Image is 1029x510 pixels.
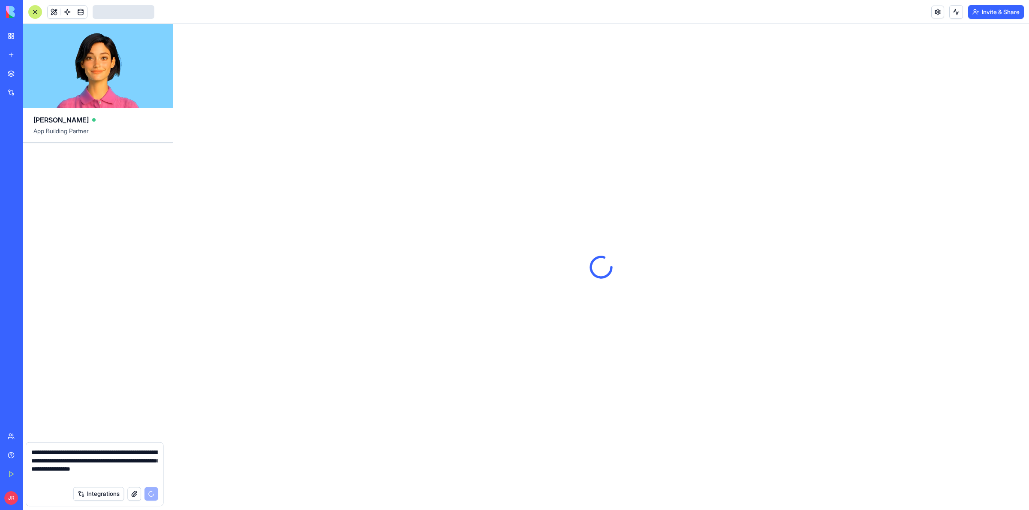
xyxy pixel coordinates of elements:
[4,491,18,505] span: JR
[6,6,59,18] img: logo
[33,115,89,125] span: [PERSON_NAME]
[73,487,124,501] button: Integrations
[33,127,162,142] span: App Building Partner
[968,5,1024,19] button: Invite & Share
